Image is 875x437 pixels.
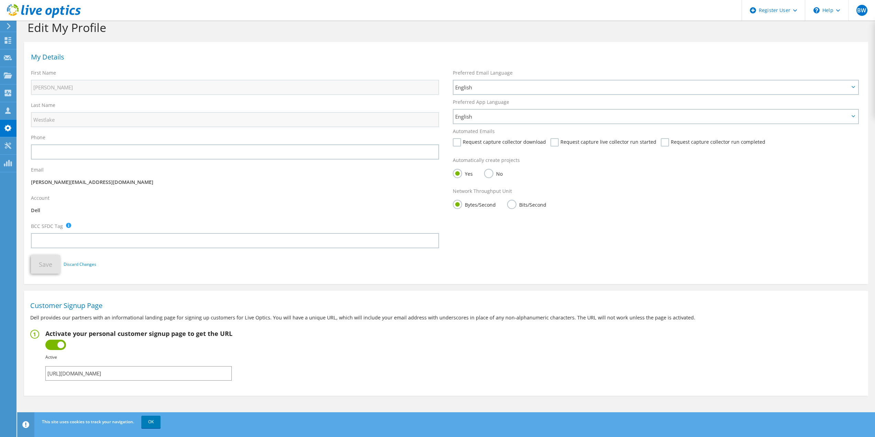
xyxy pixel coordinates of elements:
p: Dell [31,207,439,214]
span: English [455,112,849,121]
b: Active [45,354,57,360]
label: Bytes/Second [453,200,496,208]
label: Yes [453,169,473,177]
label: Preferred Email Language [453,69,513,76]
h2: Activate your personal customer signup page to get the URL [45,330,232,337]
span: English [455,83,849,91]
span: BW [856,5,867,16]
label: Automated Emails [453,128,495,135]
a: Discard Changes [64,261,96,268]
label: Request capture collector download [453,138,546,146]
label: BCC SFDC Tag [31,223,63,230]
label: Last Name [31,102,55,109]
h1: Edit My Profile [28,20,861,35]
p: [PERSON_NAME][EMAIL_ADDRESS][DOMAIN_NAME] [31,178,439,186]
svg: \n [813,7,820,13]
label: Network Throughput Unit [453,188,512,195]
p: Dell provides our partners with an informational landing page for signing up customers for Live O... [30,314,862,321]
label: Email [31,166,44,173]
span: This site uses cookies to track your navigation. [42,419,134,425]
label: Account [31,195,50,201]
a: OK [141,416,161,428]
button: Save [31,255,60,274]
label: Preferred App Language [453,99,509,106]
label: No [484,169,503,177]
label: Phone [31,134,45,141]
label: Request capture collector run completed [661,138,765,146]
h1: Customer Signup Page [30,302,858,309]
h1: My Details [31,54,858,61]
label: Bits/Second [507,200,546,208]
label: First Name [31,69,56,76]
label: Request capture live collector run started [550,138,656,146]
label: Automatically create projects [453,157,520,164]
